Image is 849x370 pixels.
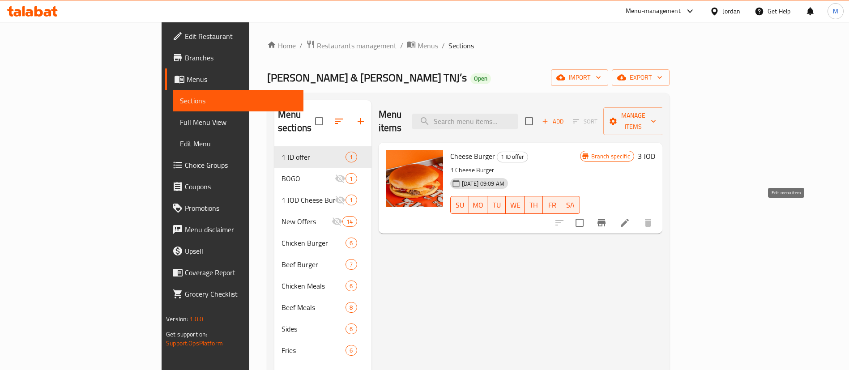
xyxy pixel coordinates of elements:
[185,203,296,213] span: Promotions
[561,196,580,214] button: SA
[638,150,655,162] h6: 3 JOD
[637,212,659,234] button: delete
[185,267,296,278] span: Coverage Report
[165,176,303,197] a: Coupons
[346,303,356,312] span: 8
[346,153,356,162] span: 1
[565,199,576,212] span: SA
[458,179,508,188] span: [DATE] 09:09 AM
[346,302,357,313] div: items
[558,72,601,83] span: import
[274,211,371,232] div: New Offers14
[612,69,670,86] button: export
[346,152,357,162] div: items
[185,31,296,42] span: Edit Restaurant
[346,282,356,290] span: 6
[591,212,612,234] button: Branch-specific-item
[407,40,438,51] a: Menus
[346,281,357,291] div: items
[469,196,487,214] button: MO
[619,72,662,83] span: export
[267,40,670,51] nav: breadcrumb
[570,213,589,232] span: Select to update
[487,196,506,214] button: TU
[187,74,296,85] span: Menus
[185,160,296,170] span: Choice Groups
[603,107,663,135] button: Manage items
[166,313,188,325] span: Version:
[541,116,565,127] span: Add
[610,110,656,132] span: Manage items
[412,114,518,129] input: search
[588,152,634,161] span: Branch specific
[310,112,329,131] span: Select all sections
[543,196,561,214] button: FR
[274,168,371,189] div: BOGO1
[450,149,495,163] span: Cheese Burger
[400,40,403,51] li: /
[282,302,346,313] span: Beef Meals
[346,260,356,269] span: 7
[282,216,332,227] span: New Offers
[180,95,296,106] span: Sections
[346,259,357,270] div: items
[343,217,356,226] span: 14
[165,197,303,219] a: Promotions
[346,174,356,183] span: 1
[274,232,371,254] div: Chicken Burger6
[546,199,558,212] span: FR
[346,323,357,334] div: items
[282,195,335,205] div: 1 JOD Cheese Burger
[173,111,303,133] a: Full Menu View
[165,68,303,90] a: Menus
[173,133,303,154] a: Edit Menu
[165,154,303,176] a: Choice Groups
[317,40,397,51] span: Restaurants management
[282,259,346,270] div: Beef Burger
[346,195,357,205] div: items
[346,196,356,204] span: 1
[165,47,303,68] a: Branches
[520,112,538,131] span: Select section
[538,115,567,128] span: Add item
[189,313,203,325] span: 1.0.0
[442,40,445,51] li: /
[306,40,397,51] a: Restaurants management
[332,216,342,227] svg: Inactive section
[473,199,484,212] span: MO
[166,337,223,349] a: Support.OpsPlatform
[274,146,371,168] div: 1 JD offer1
[185,224,296,235] span: Menu disclaimer
[551,69,608,86] button: import
[274,318,371,340] div: Sides6
[379,108,402,135] h2: Menu items
[165,26,303,47] a: Edit Restaurant
[450,196,469,214] button: SU
[274,340,371,361] div: Fries6
[470,75,491,82] span: Open
[342,216,357,227] div: items
[282,323,346,334] div: Sides
[166,328,207,340] span: Get support on:
[723,6,740,16] div: Jordan
[185,289,296,299] span: Grocery Checklist
[165,240,303,262] a: Upsell
[329,111,350,132] span: Sort sections
[567,115,603,128] span: Select section first
[282,345,346,356] span: Fries
[346,325,356,333] span: 6
[350,111,371,132] button: Add section
[346,238,357,248] div: items
[185,246,296,256] span: Upsell
[346,173,357,184] div: items
[497,152,528,162] span: 1 JD offer
[274,275,371,297] div: Chicken Meals6
[454,199,465,212] span: SU
[335,195,346,205] svg: Inactive section
[538,115,567,128] button: Add
[346,346,356,355] span: 6
[282,173,335,184] span: BOGO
